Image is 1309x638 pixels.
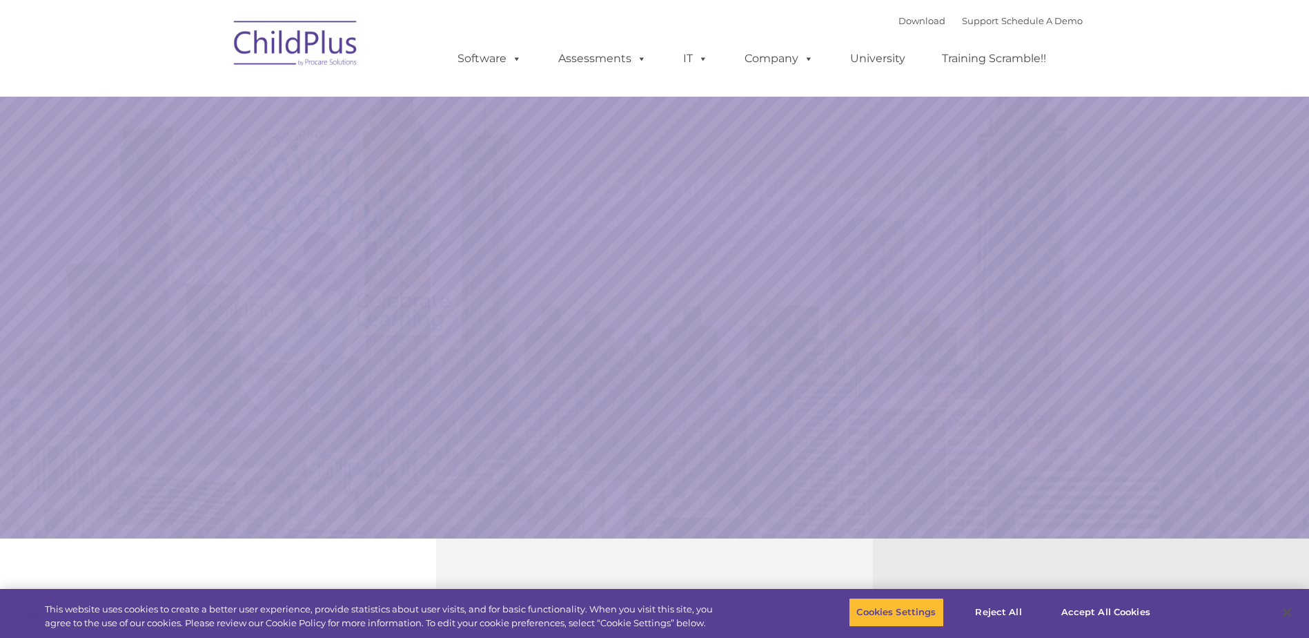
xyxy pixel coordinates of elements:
div: This website uses cookies to create a better user experience, provide statistics about user visit... [45,603,720,630]
a: Training Scramble!! [928,45,1060,72]
a: IT [669,45,722,72]
a: Support [962,15,998,26]
a: Assessments [544,45,660,72]
a: Company [731,45,827,72]
a: University [836,45,919,72]
a: Download [898,15,945,26]
font: | [898,15,1083,26]
a: Schedule A Demo [1001,15,1083,26]
button: Cookies Settings [849,598,943,627]
button: Reject All [956,598,1042,627]
a: Learn More [889,391,1108,449]
a: Software [444,45,535,72]
img: ChildPlus by Procare Solutions [227,11,365,80]
button: Accept All Cookies [1054,598,1158,627]
button: Close [1272,597,1302,628]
